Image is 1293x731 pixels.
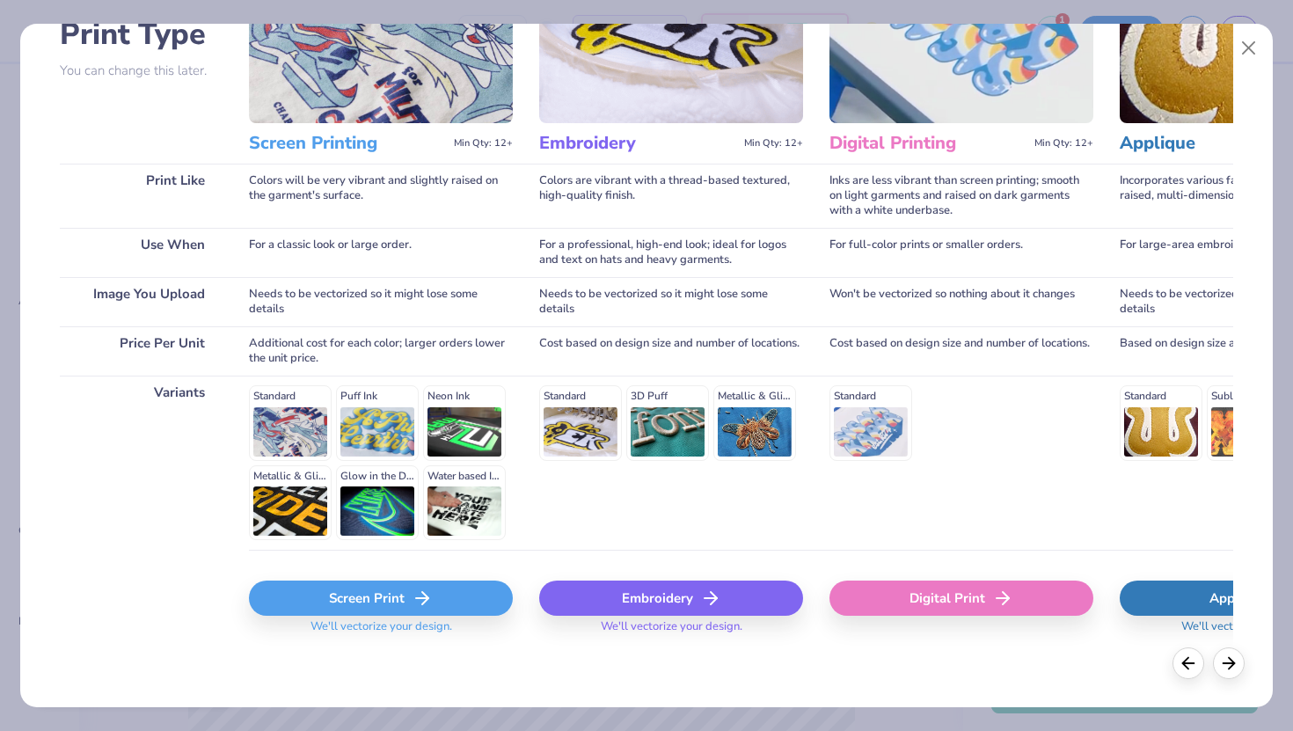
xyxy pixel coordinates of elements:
[539,228,803,277] div: For a professional, high-end look; ideal for logos and text on hats and heavy garments.
[594,619,749,645] span: We'll vectorize your design.
[829,326,1093,376] div: Cost based on design size and number of locations.
[744,137,803,150] span: Min Qty: 12+
[829,164,1093,228] div: Inks are less vibrant than screen printing; smooth on light garments and raised on dark garments ...
[539,581,803,616] div: Embroidery
[303,619,459,645] span: We'll vectorize your design.
[829,581,1093,616] div: Digital Print
[60,326,223,376] div: Price Per Unit
[60,228,223,277] div: Use When
[60,63,223,78] p: You can change this later.
[454,137,513,150] span: Min Qty: 12+
[60,164,223,228] div: Print Like
[60,277,223,326] div: Image You Upload
[249,228,513,277] div: For a classic look or large order.
[249,581,513,616] div: Screen Print
[829,132,1027,155] h3: Digital Printing
[1232,32,1266,65] button: Close
[829,277,1093,326] div: Won't be vectorized so nothing about it changes
[249,326,513,376] div: Additional cost for each color; larger orders lower the unit price.
[249,132,447,155] h3: Screen Printing
[829,228,1093,277] div: For full-color prints or smaller orders.
[249,277,513,326] div: Needs to be vectorized so it might lose some details
[539,326,803,376] div: Cost based on design size and number of locations.
[539,277,803,326] div: Needs to be vectorized so it might lose some details
[249,164,513,228] div: Colors will be very vibrant and slightly raised on the garment's surface.
[60,376,223,550] div: Variants
[539,164,803,228] div: Colors are vibrant with a thread-based textured, high-quality finish.
[1034,137,1093,150] span: Min Qty: 12+
[539,132,737,155] h3: Embroidery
